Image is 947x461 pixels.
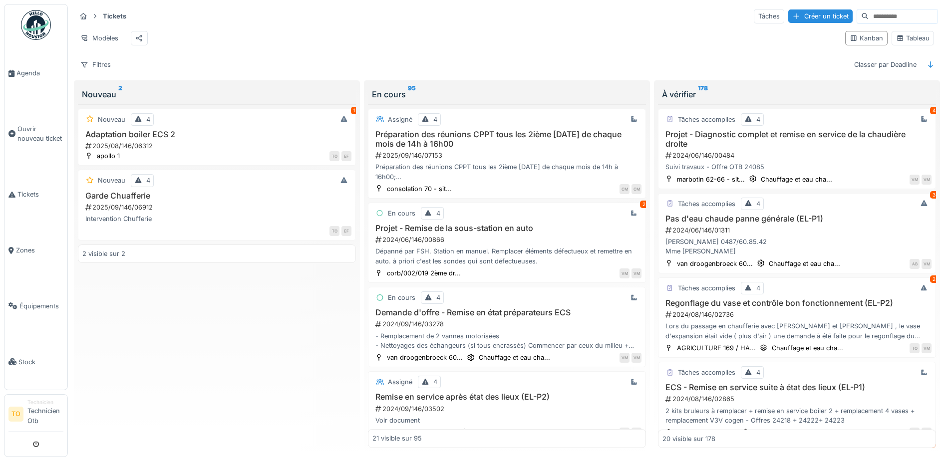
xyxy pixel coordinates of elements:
[21,10,51,40] img: Badge_color-CXgf-gQk.svg
[436,209,440,218] div: 4
[662,383,932,392] h3: ECS - Remise en service suite à état des lieux (EL-P1)
[662,88,932,100] div: À vérifier
[922,175,932,185] div: VM
[388,209,415,218] div: En cours
[662,237,932,256] div: [PERSON_NAME] 0487/60.85.42 Mme [PERSON_NAME]
[387,268,461,278] div: corb/002/019 2ème dr...
[756,199,760,209] div: 4
[922,259,932,269] div: VM
[76,31,123,45] div: Modèles
[640,201,648,208] div: 2
[922,428,932,438] div: VM
[374,404,641,414] div: 2024/09/146/03502
[433,115,437,124] div: 4
[678,199,735,209] div: Tâches accomplies
[620,184,630,194] div: CM
[4,334,67,390] a: Stock
[8,399,63,432] a: TO TechnicienTechnicien Otb
[388,115,412,124] div: Assigné
[82,130,351,139] h3: Adaptation boiler ECS 2
[4,45,67,101] a: Agenda
[788,9,853,23] div: Créer un ticket
[387,428,457,437] div: de craene 39-41 / gu...
[662,214,932,224] h3: Pas d'eau chaude panne générale (EL-P1)
[387,353,463,362] div: van droogenbroeck 60...
[372,88,642,100] div: En cours
[82,88,352,100] div: Nouveau
[372,331,641,350] div: - Remplacement de 2 vannes motorisées - Nettoyages des échangeurs (si tous encrassés) Commencer p...
[8,407,23,422] li: TO
[769,259,840,268] div: Chauffage et eau cha...
[17,190,63,199] span: Tickets
[98,115,125,124] div: Nouveau
[930,191,938,199] div: 3
[84,203,351,212] div: 2025/09/146/06912
[372,224,641,233] h3: Projet - Remise de la sous-station en auto
[372,434,422,443] div: 21 visible sur 95
[930,107,938,114] div: 4
[677,175,745,184] div: marbotin 62-66 - sit...
[351,107,358,114] div: 1
[664,394,932,404] div: 2024/08/146/02865
[754,9,784,23] div: Tâches
[27,399,63,430] li: Technicien Otb
[4,278,67,334] a: Équipements
[677,428,738,437] div: evenepoel 100 - site
[82,214,351,224] div: Intervention Chufferie
[76,57,115,72] div: Filtres
[4,101,67,167] a: Ouvrir nouveau ticket
[910,259,920,269] div: AB
[372,162,641,181] div: Préparation des réunions CPPT tous les 2ième [DATE] de chaque mois de 14h à 16h00; [DATE] [DATE] ...
[341,151,351,161] div: EF
[910,343,920,353] div: TO
[678,368,735,377] div: Tâches accomplies
[910,428,920,438] div: VM
[620,268,630,278] div: VM
[756,283,760,293] div: 4
[896,33,930,43] div: Tableau
[82,249,125,258] div: 2 visible sur 2
[620,428,630,438] div: AD
[19,301,63,311] span: Équipements
[698,88,708,100] sup: 178
[16,245,63,255] span: Zones
[479,353,550,362] div: Chauffage et eau cha...
[372,416,641,425] div: Voir document
[18,357,63,367] span: Stock
[97,151,120,161] div: apollo 1
[664,226,932,235] div: 2024/06/146/01311
[388,377,412,387] div: Assigné
[372,246,641,265] div: Dépanné par FSH. Station en manuel. Remplacer éléments défectueux et remettre en auto. à priori c...
[662,130,932,149] h3: Projet - Diagnostic complet et remise en service de la chaudière droite
[662,321,932,340] div: Lors du passage en chaufferie avec [PERSON_NAME] et [PERSON_NAME] , le vase d'expansion était vid...
[98,176,125,185] div: Nouveau
[473,428,544,437] div: Chauffage et eau cha...
[761,175,832,184] div: Chauffage et eau cha...
[756,368,760,377] div: 4
[772,343,843,353] div: Chauffage et eau cha...
[631,268,641,278] div: VM
[664,151,932,160] div: 2024/06/146/00484
[372,308,641,317] h3: Demande d'offre - Remise en état préparateurs ECS
[329,151,339,161] div: TO
[662,162,932,172] div: Suivi travaux - Offre OTB 24085
[631,353,641,363] div: VM
[17,124,63,143] span: Ouvrir nouveau ticket
[408,88,416,100] sup: 95
[433,377,437,387] div: 4
[16,68,63,78] span: Agenda
[662,406,932,425] div: 2 kits bruleurs à remplacer + remise en service boiler 2 + remplacement 4 vases + remplacement V3...
[372,392,641,402] h3: Remise en service après état des lieux (EL-P2)
[374,319,641,329] div: 2024/09/146/03278
[341,226,351,236] div: EF
[631,184,641,194] div: CM
[677,259,753,268] div: van droogenbroeck 60...
[146,176,150,185] div: 4
[662,434,715,443] div: 20 visible sur 178
[910,175,920,185] div: VM
[4,167,67,223] a: Tickets
[388,293,415,302] div: En cours
[756,115,760,124] div: 4
[678,283,735,293] div: Tâches accomplies
[677,343,756,353] div: AGRICULTURE 169 / HA...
